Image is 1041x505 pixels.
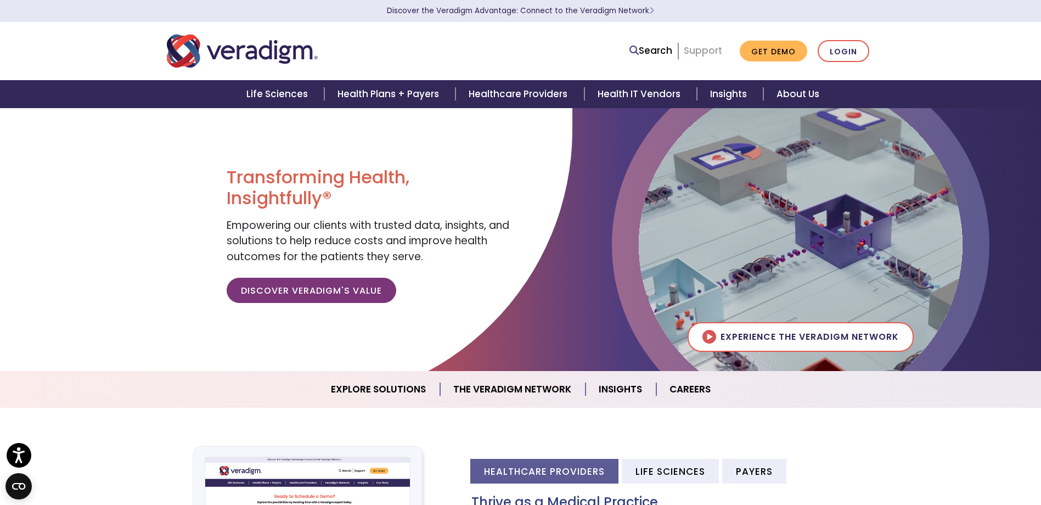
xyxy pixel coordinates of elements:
a: Insights [586,375,656,403]
img: Veradigm logo [167,33,318,69]
a: The Veradigm Network [440,375,586,403]
iframe: Drift Chat Widget [830,426,1028,492]
a: Search [629,43,672,58]
h1: Transforming Health, Insightfully® [227,167,512,209]
a: Support [684,44,722,57]
a: Health IT Vendors [584,80,697,108]
a: Health Plans + Payers [324,80,455,108]
a: Life Sciences [233,80,324,108]
a: Healthcare Providers [455,80,584,108]
li: Life Sciences [622,459,719,484]
span: Empowering our clients with trusted data, insights, and solutions to help reduce costs and improv... [227,218,509,264]
a: Insights [697,80,763,108]
button: Open CMP widget [5,473,32,500]
a: About Us [763,80,832,108]
a: Discover Veradigm's Value [227,278,396,303]
a: Explore Solutions [318,375,440,403]
li: Healthcare Providers [470,459,618,484]
li: Payers [722,459,786,484]
a: Discover the Veradigm Advantage: Connect to the Veradigm NetworkLearn More [387,5,654,16]
a: Careers [656,375,724,403]
a: Get Demo [740,41,807,62]
a: Login [818,40,869,63]
span: Learn More [649,5,654,16]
